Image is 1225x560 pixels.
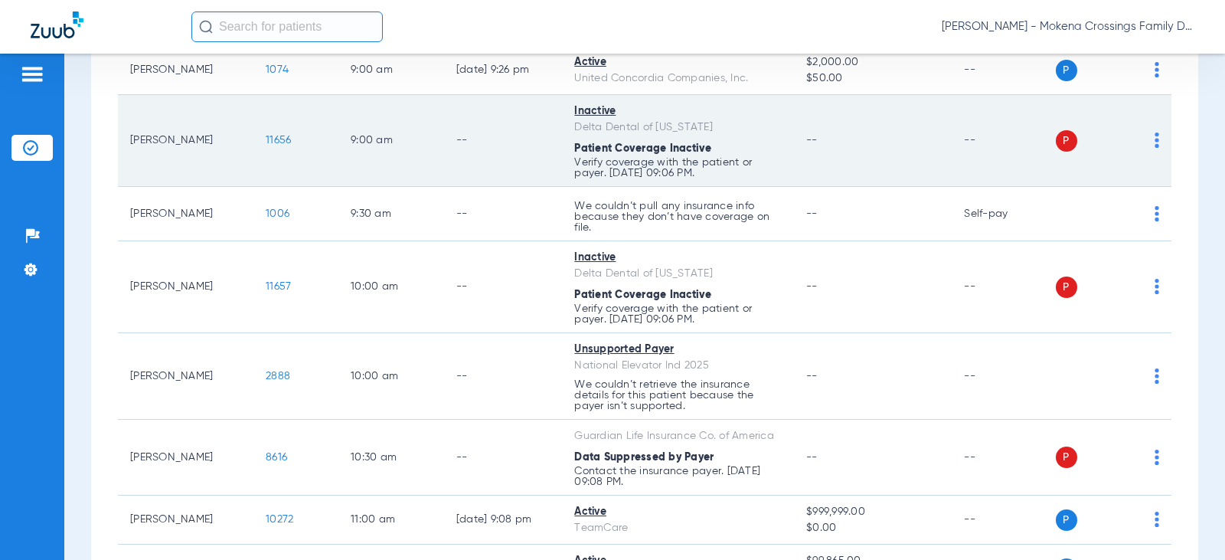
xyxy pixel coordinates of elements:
span: Data Suppressed by Payer [574,452,714,463]
img: group-dot-blue.svg [1155,368,1159,384]
div: Delta Dental of [US_STATE] [574,120,782,136]
td: 9:00 AM [338,46,444,95]
div: Inactive [574,250,782,266]
td: -- [952,46,1055,95]
span: $0.00 [806,520,939,536]
p: Contact the insurance payer. [DATE] 09:08 PM. [574,466,782,487]
p: Verify coverage with the patient or payer. [DATE] 09:06 PM. [574,303,782,325]
td: -- [444,241,563,333]
input: Search for patients [191,11,383,42]
img: Search Icon [199,20,213,34]
p: We couldn’t pull any insurance info because they don’t have coverage on file. [574,201,782,233]
td: [DATE] 9:08 PM [444,496,563,545]
img: hamburger-icon [20,65,44,84]
span: Patient Coverage Inactive [574,290,711,300]
td: [PERSON_NAME] [118,95,253,187]
td: 10:00 AM [338,333,444,420]
td: [DATE] 9:26 PM [444,46,563,95]
td: [PERSON_NAME] [118,46,253,95]
td: -- [444,420,563,496]
td: -- [952,95,1055,187]
td: -- [952,496,1055,545]
td: -- [952,333,1055,420]
div: TeamCare [574,520,782,536]
div: National Elevator Ind 2025 [574,358,782,374]
img: group-dot-blue.svg [1155,206,1159,221]
td: [PERSON_NAME] [118,187,253,241]
span: P [1056,60,1077,81]
span: P [1056,277,1077,298]
div: Guardian Life Insurance Co. of America [574,428,782,444]
img: Zuub Logo [31,11,83,38]
span: 8616 [266,452,287,463]
span: -- [806,135,818,146]
span: $999,999.00 [806,504,939,520]
span: 1006 [266,208,289,219]
td: [PERSON_NAME] [118,496,253,545]
img: group-dot-blue.svg [1155,133,1159,148]
span: -- [806,371,818,382]
span: P [1056,509,1077,531]
div: Delta Dental of [US_STATE] [574,266,782,282]
td: -- [952,241,1055,333]
span: $50.00 [806,70,939,87]
td: -- [444,333,563,420]
td: [PERSON_NAME] [118,420,253,496]
td: 10:00 AM [338,241,444,333]
p: We couldn’t retrieve the insurance details for this patient because the payer isn’t supported. [574,379,782,411]
span: 1074 [266,64,289,75]
span: P [1056,130,1077,152]
span: [PERSON_NAME] - Mokena Crossings Family Dental [942,19,1194,34]
span: -- [806,281,818,292]
span: Patient Coverage Inactive [574,143,711,154]
p: Verify coverage with the patient or payer. [DATE] 09:06 PM. [574,157,782,178]
td: -- [952,420,1055,496]
td: [PERSON_NAME] [118,241,253,333]
span: $2,000.00 [806,54,939,70]
span: 11657 [266,281,291,292]
img: group-dot-blue.svg [1155,512,1159,527]
span: -- [806,452,818,463]
td: 9:00 AM [338,95,444,187]
span: 2888 [266,371,290,382]
div: Inactive [574,103,782,120]
span: 11656 [266,135,291,146]
span: P [1056,447,1077,468]
td: 11:00 AM [338,496,444,545]
div: Unsupported Payer [574,342,782,358]
td: [PERSON_NAME] [118,333,253,420]
td: 10:30 AM [338,420,444,496]
div: United Concordia Companies, Inc. [574,70,782,87]
td: -- [444,187,563,241]
div: Active [574,504,782,520]
span: 10272 [266,514,293,525]
td: Self-pay [952,187,1055,241]
span: -- [806,208,818,219]
img: group-dot-blue.svg [1155,62,1159,77]
td: -- [444,95,563,187]
div: Active [574,54,782,70]
td: 9:30 AM [338,187,444,241]
img: group-dot-blue.svg [1155,279,1159,294]
img: group-dot-blue.svg [1155,450,1159,465]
